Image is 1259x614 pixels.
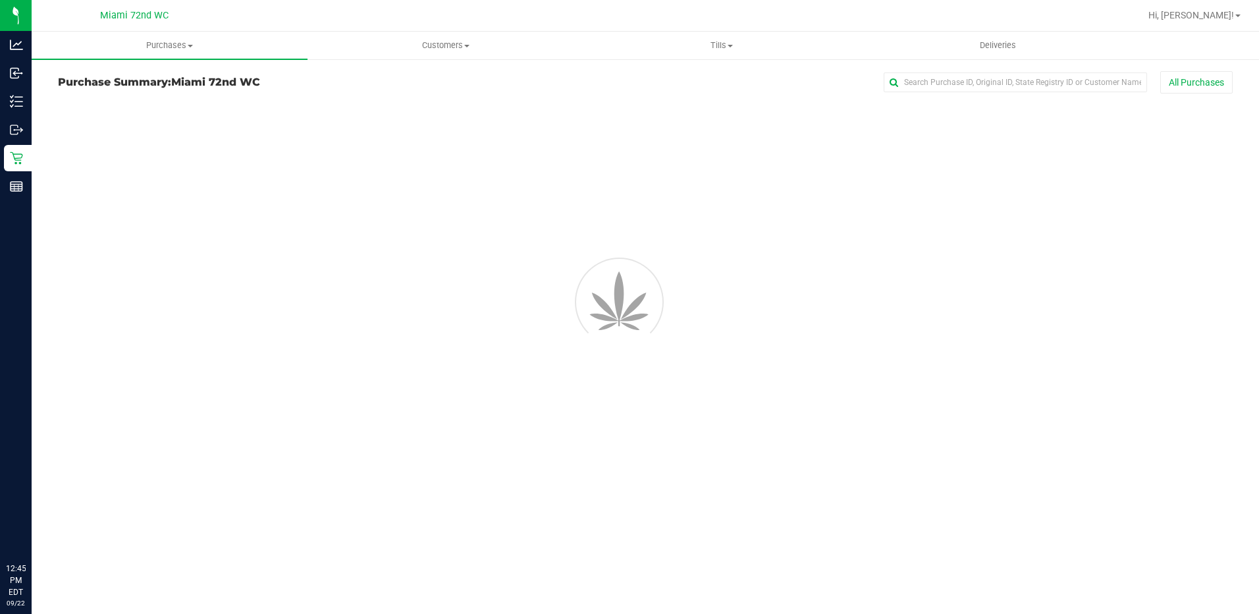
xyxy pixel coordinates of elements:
a: Customers [308,32,583,59]
span: Tills [585,40,859,51]
inline-svg: Outbound [10,123,23,136]
a: Tills [584,32,860,59]
a: Purchases [32,32,308,59]
input: Search Purchase ID, Original ID, State Registry ID or Customer Name... [884,72,1147,92]
span: Miami 72nd WC [171,76,260,88]
span: Deliveries [962,40,1034,51]
inline-svg: Analytics [10,38,23,51]
button: All Purchases [1160,71,1233,94]
h3: Purchase Summary: [58,76,450,88]
inline-svg: Retail [10,152,23,165]
iframe: Resource center [13,509,53,548]
span: Purchases [32,40,308,51]
span: Customers [308,40,583,51]
inline-svg: Reports [10,180,23,193]
span: Miami 72nd WC [100,10,169,21]
inline-svg: Inbound [10,67,23,80]
p: 09/22 [6,598,26,608]
p: 12:45 PM EDT [6,563,26,598]
inline-svg: Inventory [10,95,23,108]
span: Hi, [PERSON_NAME]! [1148,10,1234,20]
a: Deliveries [860,32,1136,59]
